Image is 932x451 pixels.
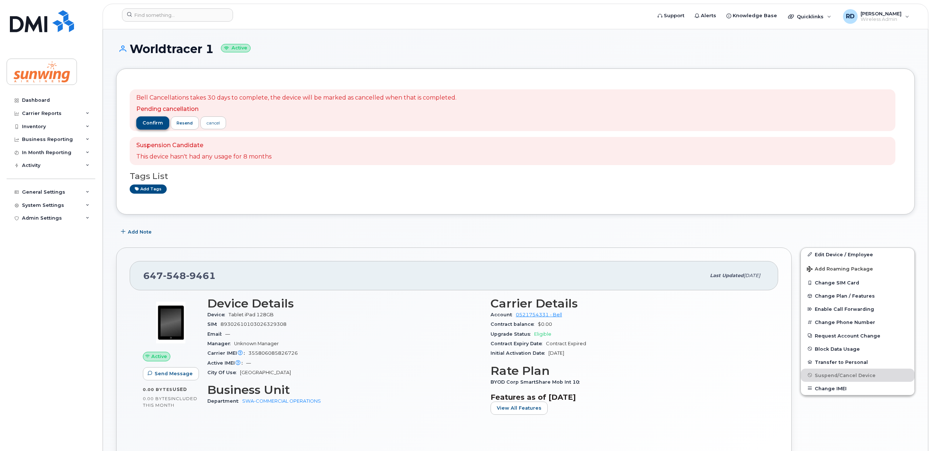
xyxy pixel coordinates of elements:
span: confirm [143,120,163,126]
span: Initial Activation Date [491,350,548,356]
h3: Rate Plan [491,364,765,377]
h1: Worldtracer 1 [116,42,915,55]
span: — [225,331,230,337]
h3: Features as of [DATE] [491,393,765,402]
div: cancel [207,120,220,126]
button: Transfer to Personal [801,355,914,369]
span: Active IMEI [207,360,246,366]
a: cancel [200,116,226,129]
button: Change SIM Card [801,276,914,289]
span: Contract Expired [546,341,586,346]
span: 89302610103026329308 [221,321,286,327]
button: Send Message [143,367,199,380]
span: SIM [207,321,221,327]
span: Eligible [534,331,551,337]
span: Email [207,331,225,337]
span: resend [177,120,193,126]
button: Change IMEI [801,382,914,395]
span: City Of Use [207,370,240,375]
span: Tablet iPad 128GB [229,312,274,317]
span: 0.00 Bytes [143,396,171,401]
span: Enable Call Forwarding [815,306,874,312]
span: Contract Expiry Date [491,341,546,346]
span: Manager [207,341,234,346]
span: $0.00 [538,321,552,327]
button: Change Plan / Features [801,289,914,302]
span: BYOD Corp SmartShare Mob Int 10 [491,379,583,385]
p: Bell Cancellations takes 30 days to complete, the device will be marked as cancelled when that is... [136,94,456,102]
span: [DATE] [744,273,760,278]
p: Suspension Candidate [136,141,271,150]
button: Request Account Change [801,329,914,342]
a: Edit Device / Employee [801,248,914,261]
span: Device [207,312,229,317]
span: [GEOGRAPHIC_DATA] [240,370,291,375]
span: 355806085826726 [248,350,298,356]
button: resend [171,116,199,130]
span: Upgrade Status [491,331,534,337]
a: Add tags [130,184,167,194]
h3: Carrier Details [491,297,765,310]
span: 647 [143,270,216,281]
span: Department [207,398,242,404]
span: Change Plan / Features [815,293,875,299]
span: Account [491,312,516,317]
span: Add Note [128,228,152,235]
span: — [246,360,251,366]
span: Active [151,353,167,360]
span: View All Features [497,405,541,411]
a: SWA-COMMERCIAL OPERATIONS [242,398,321,404]
span: [DATE] [548,350,564,356]
h3: Tags List [130,172,901,181]
span: Carrier IMEI [207,350,248,356]
button: Block Data Usage [801,342,914,355]
p: This device hasn't had any usage for 8 months [136,153,271,161]
button: Add Roaming Package [801,261,914,276]
p: Pending cancellation [136,105,456,113]
h3: Device Details [207,297,482,310]
small: Active [221,44,251,52]
span: Send Message [155,370,193,377]
h3: Business Unit [207,383,482,396]
button: confirm [136,116,169,130]
span: Unknown Manager [234,341,279,346]
button: View All Features [491,402,548,415]
button: Enable Call Forwarding [801,302,914,316]
button: Add Note [116,225,158,239]
span: 548 [163,270,186,281]
span: used [173,387,187,392]
a: 0521754331 - Bell [516,312,562,317]
img: image20231002-3703462-fz3vdb.jpeg [149,301,193,344]
span: 0.00 Bytes [143,387,173,392]
button: Change Phone Number [801,316,914,329]
span: Contract balance [491,321,538,327]
span: Suspend/Cancel Device [815,372,876,378]
span: Add Roaming Package [807,266,873,273]
span: Last updated [710,273,744,278]
button: Suspend/Cancel Device [801,369,914,382]
span: 9461 [186,270,216,281]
